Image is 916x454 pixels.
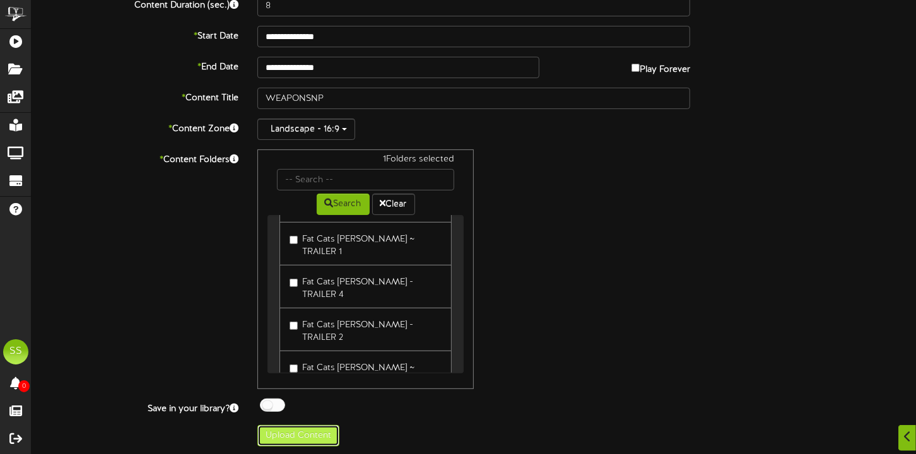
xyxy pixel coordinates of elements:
[22,119,248,136] label: Content Zone
[290,229,442,259] label: Fat Cats [PERSON_NAME] ~ TRAILER 1
[22,57,248,74] label: End Date
[22,399,248,416] label: Save in your library?
[257,119,355,140] button: Landscape - 16:9
[372,194,415,215] button: Clear
[22,88,248,105] label: Content Title
[290,364,298,373] input: Fat Cats [PERSON_NAME] ~ Theater 4
[257,425,339,446] button: Upload Content
[290,358,442,387] label: Fat Cats [PERSON_NAME] ~ Theater 4
[267,153,464,169] div: 1 Folders selected
[3,339,28,364] div: SS
[631,57,690,76] label: Play Forever
[290,236,298,244] input: Fat Cats [PERSON_NAME] ~ TRAILER 1
[290,315,442,344] label: Fat Cats [PERSON_NAME] - TRAILER 2
[317,194,370,215] button: Search
[22,149,248,166] label: Content Folders
[631,64,640,72] input: Play Forever
[257,88,690,109] input: Title of this Content
[290,272,442,301] label: Fat Cats [PERSON_NAME] - TRAILER 4
[290,322,298,330] input: Fat Cats [PERSON_NAME] - TRAILER 2
[277,169,454,190] input: -- Search --
[22,26,248,43] label: Start Date
[290,279,298,287] input: Fat Cats [PERSON_NAME] - TRAILER 4
[18,380,30,392] span: 0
